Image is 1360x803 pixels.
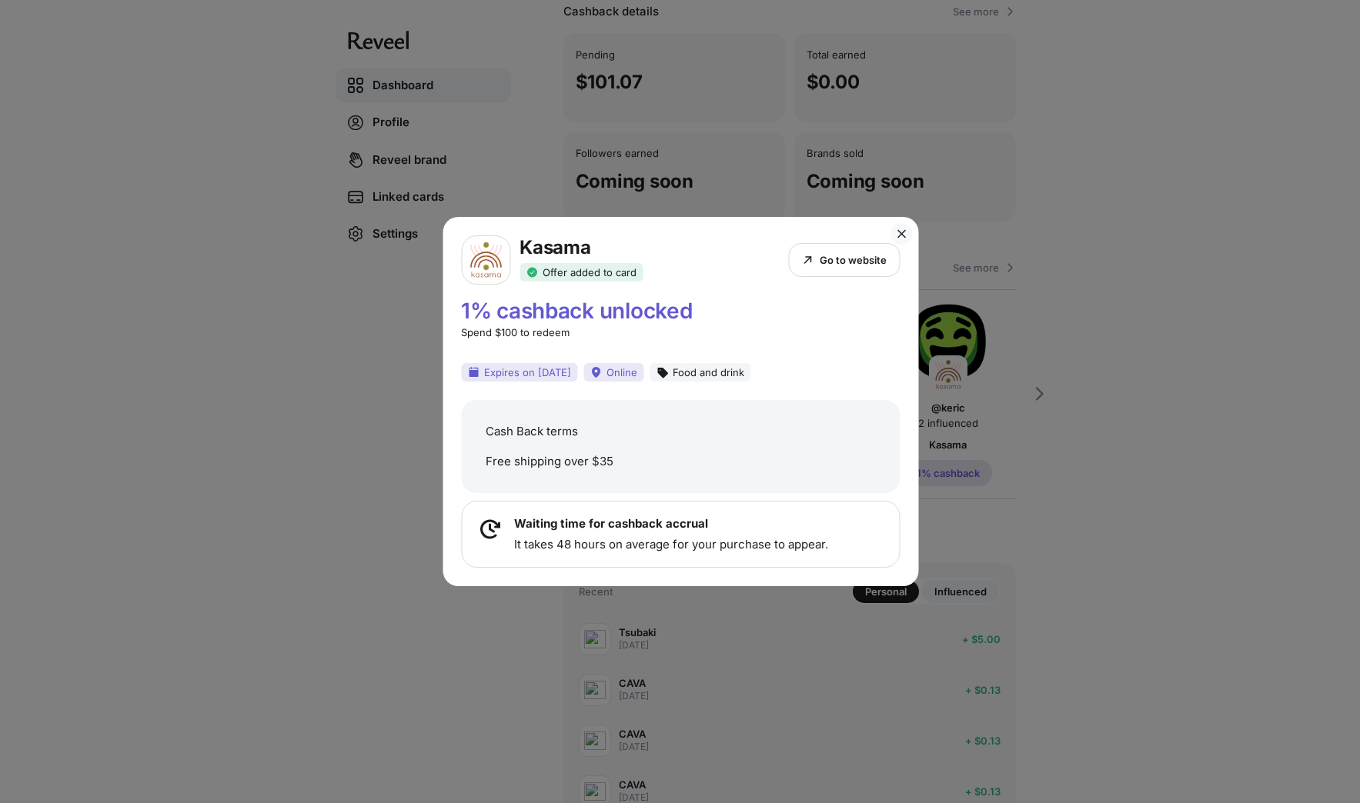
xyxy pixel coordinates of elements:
[820,254,887,266] p: Go to website
[514,538,828,552] p: It takes 48 hours on average for your purchase to appear.
[484,366,571,378] p: Expires on [DATE]
[514,517,708,531] p: Waiting time for cashback accrual
[606,366,637,378] p: Online
[543,266,637,278] p: Offer added to card
[461,300,692,322] p: 1% cashback unlocked
[486,425,578,439] p: Cash Back terms
[673,366,744,378] p: Food and drink
[788,243,900,277] button: Go to website
[461,326,570,338] p: Spend $100 to redeem
[520,238,591,257] p: Kasama
[486,455,613,469] p: Free shipping over $35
